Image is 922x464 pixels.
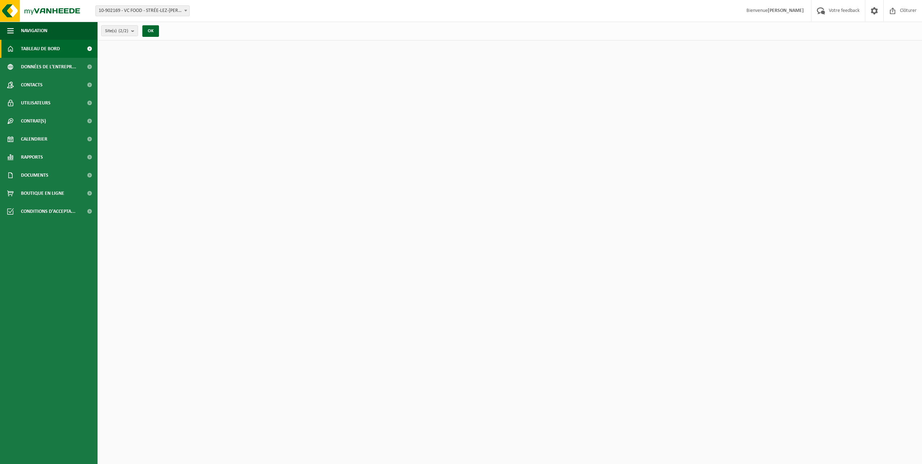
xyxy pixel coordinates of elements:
span: Documents [21,166,48,184]
span: Contacts [21,76,43,94]
span: Utilisateurs [21,94,51,112]
span: 10-902169 - VC FOOD - STRÉE-LEZ-HUY [95,5,190,16]
span: Données de l'entrepr... [21,58,76,76]
strong: [PERSON_NAME] [768,8,804,13]
span: Rapports [21,148,43,166]
button: Site(s)(2/2) [101,25,138,36]
span: Site(s) [105,26,128,36]
span: Navigation [21,22,47,40]
span: Boutique en ligne [21,184,64,202]
span: Contrat(s) [21,112,46,130]
button: OK [142,25,159,37]
span: Calendrier [21,130,47,148]
span: 10-902169 - VC FOOD - STRÉE-LEZ-HUY [96,6,189,16]
span: Tableau de bord [21,40,60,58]
span: Conditions d'accepta... [21,202,76,220]
count: (2/2) [119,29,128,33]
